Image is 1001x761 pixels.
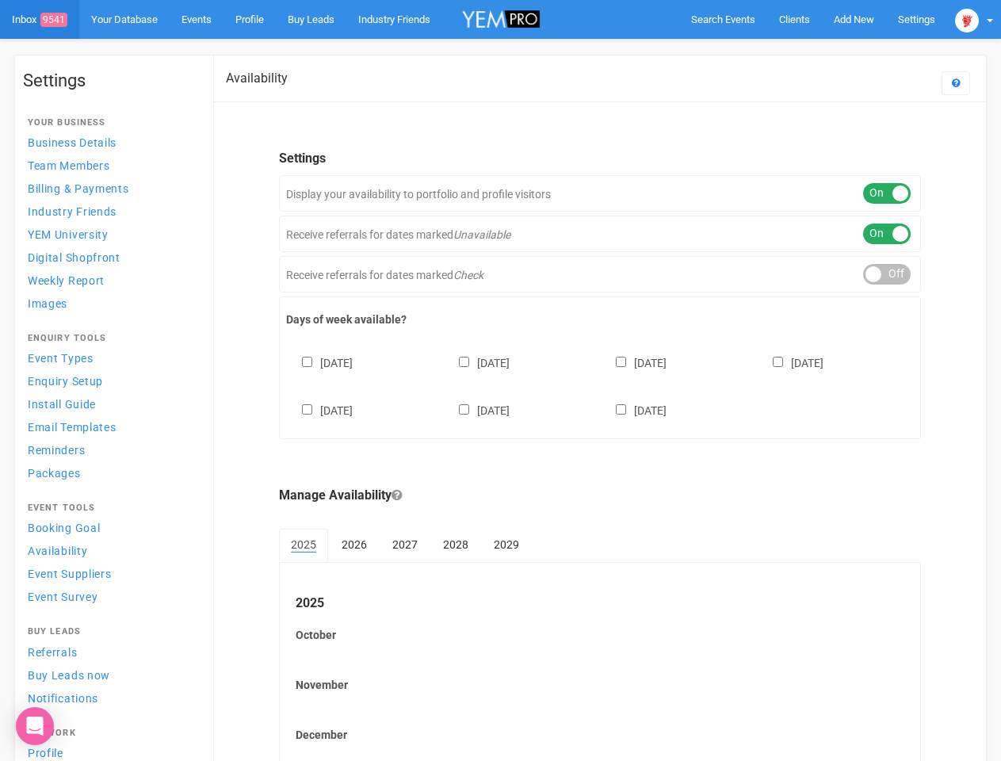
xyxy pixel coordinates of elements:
[779,13,810,25] span: Clients
[28,692,98,705] span: Notifications
[279,150,921,168] legend: Settings
[23,439,197,461] a: Reminders
[443,354,510,371] label: [DATE]
[459,404,469,415] input: [DATE]
[330,529,379,560] a: 2026
[431,529,480,560] a: 2028
[23,347,197,369] a: Event Types
[453,228,510,241] em: Unavailable
[40,13,67,27] span: 9541
[23,563,197,584] a: Event Suppliers
[279,256,921,293] div: Receive referrals for dates marked
[28,375,103,388] span: Enquiry Setup
[691,13,755,25] span: Search Events
[28,591,97,603] span: Event Survey
[28,545,87,557] span: Availability
[302,357,312,367] input: [DATE]
[443,401,510,419] label: [DATE]
[279,487,921,505] legend: Manage Availability
[28,228,109,241] span: YEM University
[286,354,353,371] label: [DATE]
[226,71,288,86] h2: Availability
[459,357,469,367] input: [DATE]
[23,293,197,314] a: Images
[23,178,197,199] a: Billing & Payments
[296,627,904,643] label: October
[28,568,112,580] span: Event Suppliers
[16,707,54,745] div: Open Intercom Messenger
[616,404,626,415] input: [DATE]
[23,687,197,709] a: Notifications
[23,132,197,153] a: Business Details
[296,677,904,693] label: November
[23,270,197,291] a: Weekly Report
[23,416,197,438] a: Email Templates
[28,334,193,343] h4: Enquiry Tools
[28,182,129,195] span: Billing & Payments
[296,595,904,613] legend: 2025
[773,357,783,367] input: [DATE]
[955,9,979,33] img: open-uri20250107-2-1pbi2ie
[286,312,914,327] label: Days of week available?
[28,444,85,457] span: Reminders
[380,529,430,560] a: 2027
[600,354,667,371] label: [DATE]
[23,641,197,663] a: Referrals
[296,727,904,743] label: December
[28,118,193,128] h4: Your Business
[28,297,67,310] span: Images
[757,354,823,371] label: [DATE]
[616,357,626,367] input: [DATE]
[23,517,197,538] a: Booking Goal
[279,529,328,562] a: 2025
[23,201,197,222] a: Industry Friends
[23,247,197,268] a: Digital Shopfront
[28,522,100,534] span: Booking Goal
[23,224,197,245] a: YEM University
[28,159,109,172] span: Team Members
[834,13,874,25] span: Add New
[28,503,193,513] h4: Event Tools
[23,155,197,176] a: Team Members
[28,421,117,434] span: Email Templates
[23,71,197,90] h1: Settings
[28,251,120,264] span: Digital Shopfront
[28,467,81,480] span: Packages
[600,401,667,419] label: [DATE]
[23,462,197,484] a: Packages
[453,269,483,281] em: Check
[23,370,197,392] a: Enquiry Setup
[28,136,117,149] span: Business Details
[28,274,105,287] span: Weekly Report
[23,586,197,607] a: Event Survey
[28,728,193,738] h4: Network
[302,404,312,415] input: [DATE]
[23,664,197,686] a: Buy Leads now
[23,393,197,415] a: Install Guide
[23,540,197,561] a: Availability
[279,175,921,212] div: Display your availability to portfolio and profile visitors
[286,401,353,419] label: [DATE]
[482,529,531,560] a: 2029
[28,627,193,637] h4: Buy Leads
[28,352,94,365] span: Event Types
[28,398,96,411] span: Install Guide
[279,216,921,252] div: Receive referrals for dates marked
